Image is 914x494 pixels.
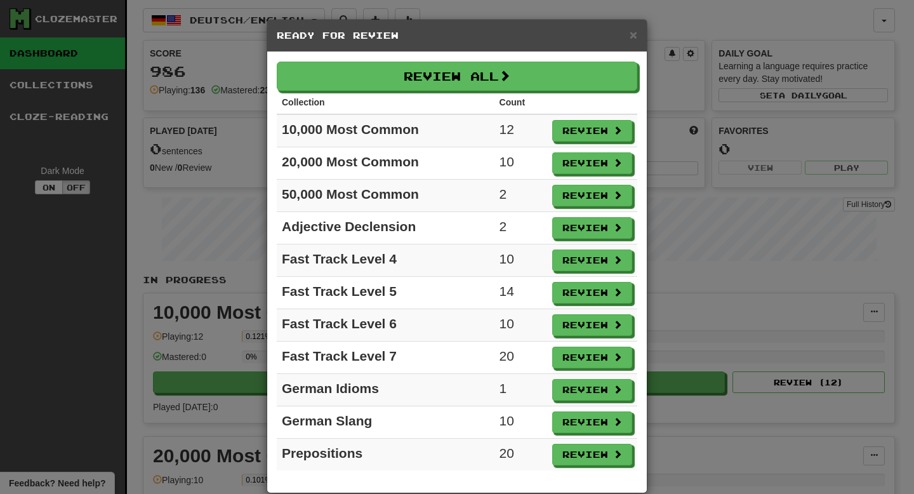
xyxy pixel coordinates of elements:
td: 10 [494,147,547,180]
td: 10 [494,309,547,342]
td: 14 [494,277,547,309]
button: Review [552,217,632,239]
td: Fast Track Level 4 [277,244,494,277]
td: Fast Track Level 5 [277,277,494,309]
td: 12 [494,114,547,147]
button: Review [552,411,632,433]
td: 2 [494,212,547,244]
button: Review All [277,62,637,91]
td: 10 [494,406,547,439]
button: Review [552,379,632,401]
td: 50,000 Most Common [277,180,494,212]
td: 10 [494,244,547,277]
button: Review [552,444,632,465]
button: Review [552,347,632,368]
th: Count [494,91,547,114]
td: Prepositions [277,439,494,471]
button: Close [630,28,637,41]
button: Review [552,185,632,206]
button: Review [552,152,632,174]
td: Adjective Declension [277,212,494,244]
th: Collection [277,91,494,114]
td: Fast Track Level 7 [277,342,494,374]
td: Fast Track Level 6 [277,309,494,342]
td: 20,000 Most Common [277,147,494,180]
td: 10,000 Most Common [277,114,494,147]
td: 2 [494,180,547,212]
td: 20 [494,439,547,471]
h5: Ready for Review [277,29,637,42]
td: German Idioms [277,374,494,406]
span: × [630,27,637,42]
button: Review [552,120,632,142]
button: Review [552,282,632,304]
td: 1 [494,374,547,406]
button: Review [552,314,632,336]
td: German Slang [277,406,494,439]
button: Review [552,250,632,271]
td: 20 [494,342,547,374]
